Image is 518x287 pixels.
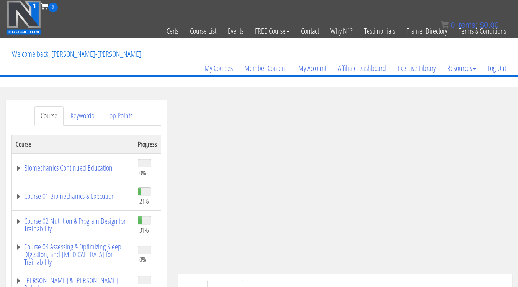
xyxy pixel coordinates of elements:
[441,21,449,29] img: icon11.png
[222,12,249,50] a: Events
[34,106,64,126] a: Course
[453,12,512,50] a: Terms & Conditions
[16,217,130,233] a: Course 02 Nutrition & Program Design for Trainability
[134,135,161,153] th: Progress
[480,21,484,29] span: $
[392,50,441,87] a: Exercise Library
[41,1,58,11] a: 0
[239,50,292,87] a: Member Content
[6,39,149,69] p: Welcome back, [PERSON_NAME]-[PERSON_NAME]!
[139,255,146,264] span: 0%
[451,21,455,29] span: 0
[358,12,401,50] a: Testimonials
[64,106,100,126] a: Keywords
[16,164,130,172] a: Biomechanics Continued Education
[292,50,332,87] a: My Account
[139,169,146,177] span: 0%
[6,0,41,35] img: n1-education
[101,106,139,126] a: Top Points
[139,226,149,234] span: 31%
[457,21,477,29] span: items:
[16,192,130,200] a: Course 01 Biomechanics & Execution
[48,3,58,12] span: 0
[16,243,130,266] a: Course 03 Assessing & Optimizing Sleep Digestion, and [MEDICAL_DATA] for Trainability
[184,12,222,50] a: Course List
[480,21,499,29] bdi: 0.00
[441,21,499,29] a: 0 items: $0.00
[139,197,149,205] span: 21%
[482,50,512,87] a: Log Out
[161,12,184,50] a: Certs
[332,50,392,87] a: Affiliate Dashboard
[12,135,134,153] th: Course
[249,12,295,50] a: FREE Course
[295,12,325,50] a: Contact
[401,12,453,50] a: Trainer Directory
[325,12,358,50] a: Why N1?
[199,50,239,87] a: My Courses
[441,50,482,87] a: Resources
